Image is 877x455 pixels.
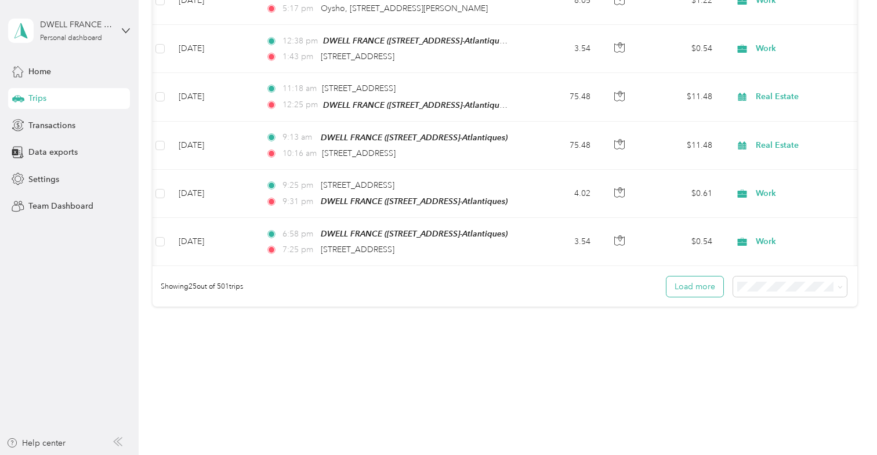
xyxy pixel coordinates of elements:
[321,52,394,61] span: [STREET_ADDRESS]
[523,122,600,170] td: 75.48
[282,228,316,241] span: 6:58 pm
[321,245,394,254] span: [STREET_ADDRESS]
[640,122,722,170] td: $11.48
[523,25,600,73] td: 3.54
[323,36,510,46] span: DWELL FRANCE ([STREET_ADDRESS]-Atlantiques)
[169,73,256,121] td: [DATE]
[523,218,600,266] td: 3.54
[666,276,723,297] button: Load more
[153,282,243,292] span: Showing 25 out of 501 trips
[282,2,316,15] span: 5:17 pm
[321,229,508,238] span: DWELL FRANCE ([STREET_ADDRESS]-Atlantiques)
[282,179,316,192] span: 9:25 pm
[322,148,396,158] span: [STREET_ADDRESS]
[282,243,316,256] span: 7:25 pm
[812,390,877,455] iframe: Everlance-gr Chat Button Frame
[169,218,256,266] td: [DATE]
[169,170,256,218] td: [DATE]
[28,119,75,132] span: Transactions
[28,65,51,78] span: Home
[523,170,600,218] td: 4.02
[282,147,317,160] span: 10:16 am
[282,195,316,208] span: 9:31 pm
[321,180,394,190] span: [STREET_ADDRESS]
[40,35,102,42] div: Personal dashboard
[40,19,113,31] div: DWELL FRANCE Lesponne
[282,82,317,95] span: 11:18 am
[640,73,722,121] td: $11.48
[756,187,862,200] span: Work
[756,90,862,103] span: Real Estate
[6,437,66,449] button: Help center
[321,196,508,206] span: DWELL FRANCE ([STREET_ADDRESS]-Atlantiques)
[169,25,256,73] td: [DATE]
[756,139,862,152] span: Real Estate
[282,50,316,63] span: 1:43 pm
[321,3,488,13] span: Oysho, [STREET_ADDRESS][PERSON_NAME]
[640,25,722,73] td: $0.54
[756,235,862,248] span: Work
[28,146,78,158] span: Data exports
[282,99,318,111] span: 12:25 pm
[28,92,46,104] span: Trips
[322,83,396,93] span: [STREET_ADDRESS]
[282,35,318,48] span: 12:38 pm
[523,73,600,121] td: 75.48
[169,122,256,170] td: [DATE]
[282,131,316,144] span: 9:13 am
[323,100,510,110] span: DWELL FRANCE ([STREET_ADDRESS]-Atlantiques)
[756,42,862,55] span: Work
[640,218,722,266] td: $0.54
[28,200,93,212] span: Team Dashboard
[28,173,59,185] span: Settings
[321,133,508,142] span: DWELL FRANCE ([STREET_ADDRESS]-Atlantiques)
[640,170,722,218] td: $0.61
